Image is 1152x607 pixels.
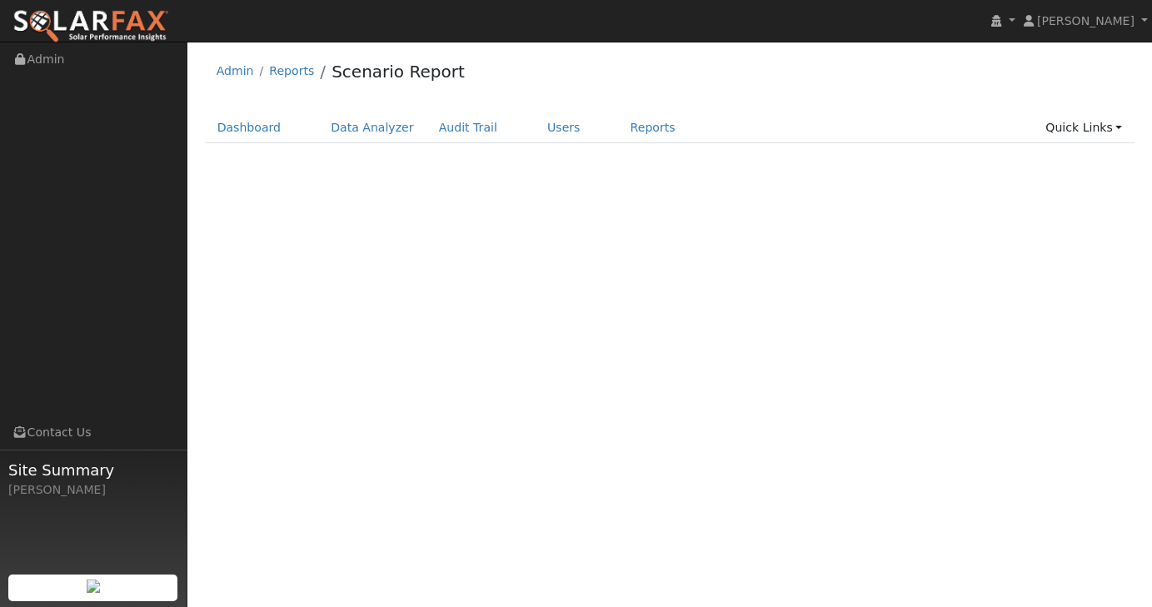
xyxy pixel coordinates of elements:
[1033,112,1135,143] a: Quick Links
[269,64,314,77] a: Reports
[12,9,169,44] img: SolarFax
[217,64,254,77] a: Admin
[618,112,688,143] a: Reports
[205,112,294,143] a: Dashboard
[8,459,178,481] span: Site Summary
[332,62,465,82] a: Scenario Report
[8,481,178,499] div: [PERSON_NAME]
[535,112,593,143] a: Users
[318,112,426,143] a: Data Analyzer
[1037,14,1135,27] span: [PERSON_NAME]
[87,580,100,593] img: retrieve
[426,112,510,143] a: Audit Trail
